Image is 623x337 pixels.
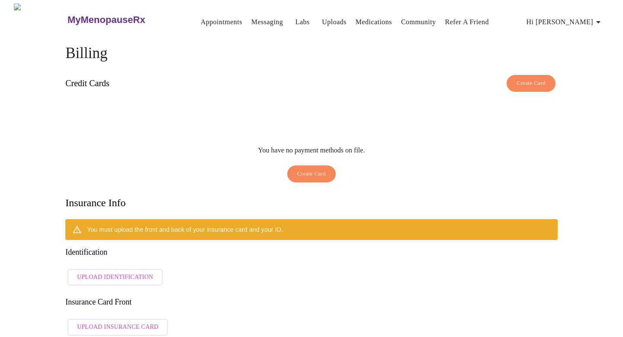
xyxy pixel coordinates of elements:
[251,16,283,28] a: Messaging
[77,272,153,283] span: Upload Identification
[65,78,109,88] h3: Credit Cards
[445,16,489,28] a: Refer a Friend
[66,5,180,35] a: MyMenopauseRx
[287,165,336,182] button: Create Card
[507,75,556,92] button: Create Card
[295,16,310,28] a: Labs
[77,322,158,333] span: Upload Insurance Card
[523,13,607,31] button: Hi [PERSON_NAME]
[65,248,558,257] h3: Identification
[65,298,558,307] h3: Insurance Card Front
[322,16,347,28] a: Uploads
[442,13,493,31] button: Refer a Friend
[517,78,546,88] span: Create Card
[201,16,242,28] a: Appointments
[398,13,440,31] button: Community
[352,13,395,31] button: Medications
[297,169,326,179] span: Create Card
[401,16,436,28] a: Community
[289,13,316,31] button: Labs
[248,13,286,31] button: Messaging
[67,269,163,286] button: Upload Identification
[67,319,168,336] button: Upload Insurance Card
[14,3,66,36] img: MyMenopauseRx Logo
[65,197,125,209] h3: Insurance Info
[197,13,246,31] button: Appointments
[258,146,365,154] p: You have no payment methods on file.
[527,16,604,28] span: Hi [PERSON_NAME]
[318,13,350,31] button: Uploads
[356,16,392,28] a: Medications
[67,14,145,26] h3: MyMenopauseRx
[87,222,283,237] div: You must upload the front and back of your insurance card and your ID.
[65,45,558,62] h4: Billing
